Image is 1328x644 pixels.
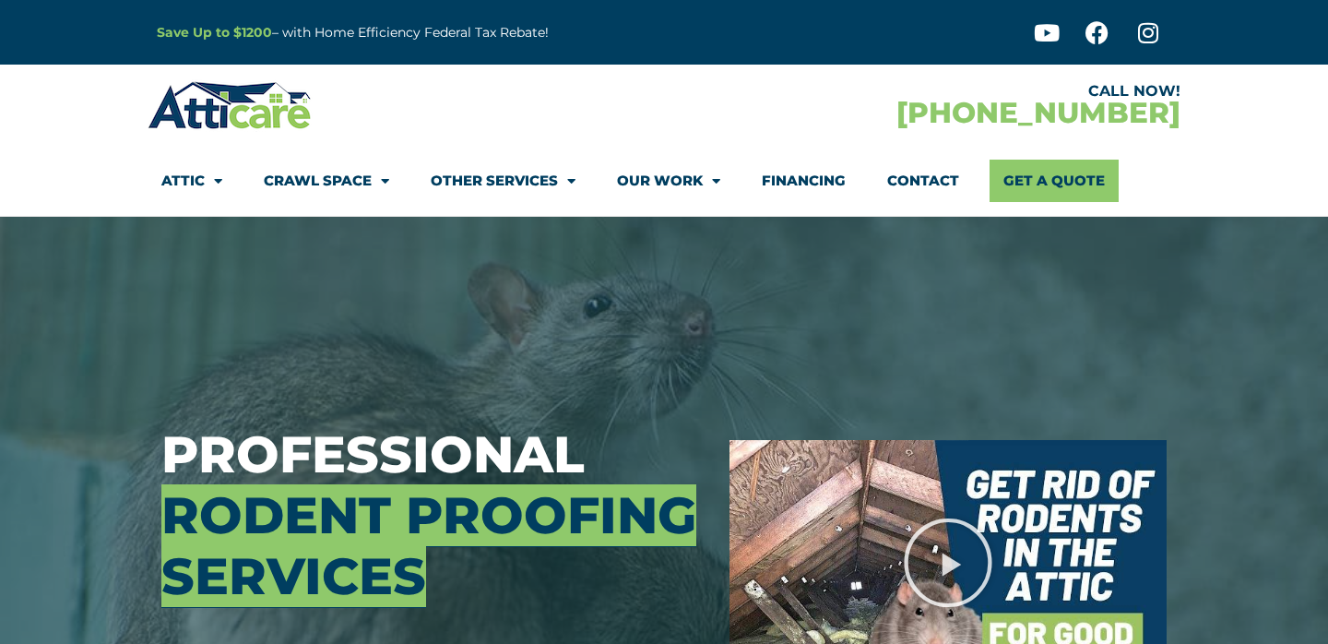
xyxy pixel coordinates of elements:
[161,160,222,202] a: Attic
[664,84,1180,99] div: CALL NOW!
[157,22,754,43] p: – with Home Efficiency Federal Tax Rebate!
[161,160,1167,202] nav: Menu
[161,484,696,607] span: Rodent Proofing Services
[990,160,1119,202] a: Get A Quote
[887,160,959,202] a: Contact
[762,160,846,202] a: Financing
[157,24,272,41] a: Save Up to $1200
[431,160,575,202] a: Other Services
[9,450,304,589] iframe: Chat Invitation
[264,160,389,202] a: Crawl Space
[161,424,702,607] h3: Professional
[902,517,994,609] div: Play Video
[617,160,720,202] a: Our Work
